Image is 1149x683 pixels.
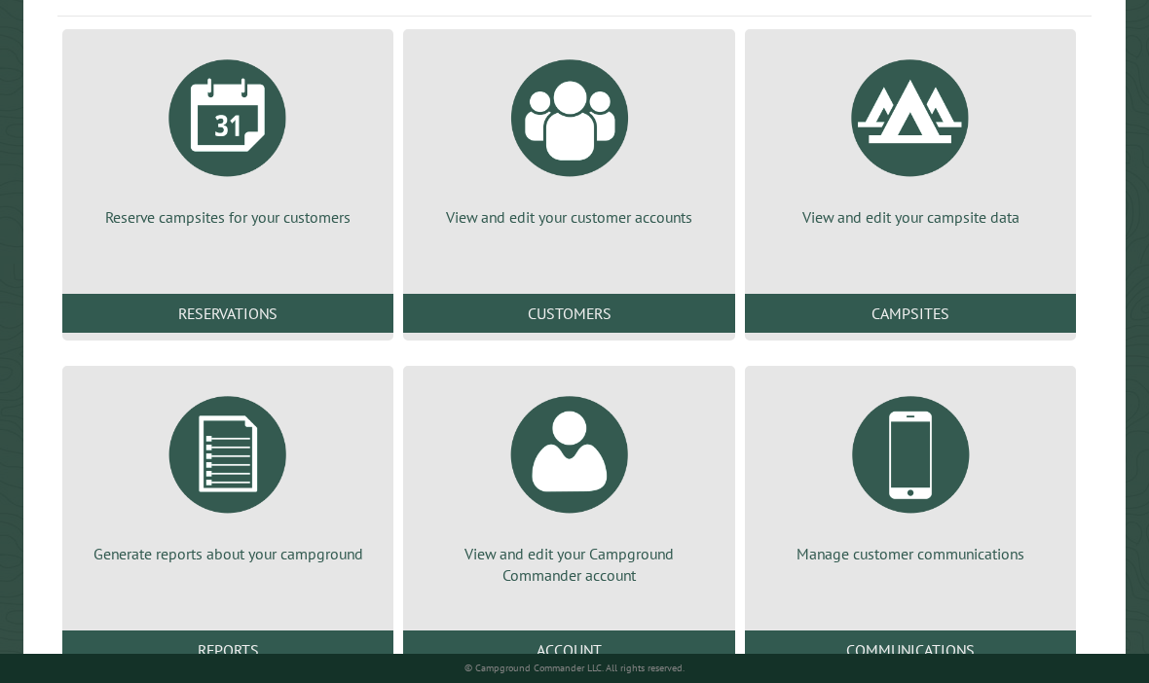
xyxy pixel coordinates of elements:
a: View and edit your Campground Commander account [426,381,711,587]
a: Reports [62,630,393,669]
p: View and edit your campsite data [768,206,1053,228]
a: Customers [403,294,734,333]
p: Generate reports about your campground [86,543,370,564]
a: View and edit your customer accounts [426,45,711,228]
p: Reserve campsites for your customers [86,206,370,228]
a: Account [403,630,734,669]
a: Campsites [745,294,1076,333]
a: Reserve campsites for your customers [86,45,370,228]
a: Reservations [62,294,393,333]
small: © Campground Commander LLC. All rights reserved. [464,662,685,674]
p: View and edit your customer accounts [426,206,711,228]
p: View and edit your Campground Commander account [426,543,711,587]
p: Manage customer communications [768,543,1053,564]
a: View and edit your campsite data [768,45,1053,228]
a: Communications [745,630,1076,669]
a: Manage customer communications [768,381,1053,564]
a: Generate reports about your campground [86,381,370,564]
